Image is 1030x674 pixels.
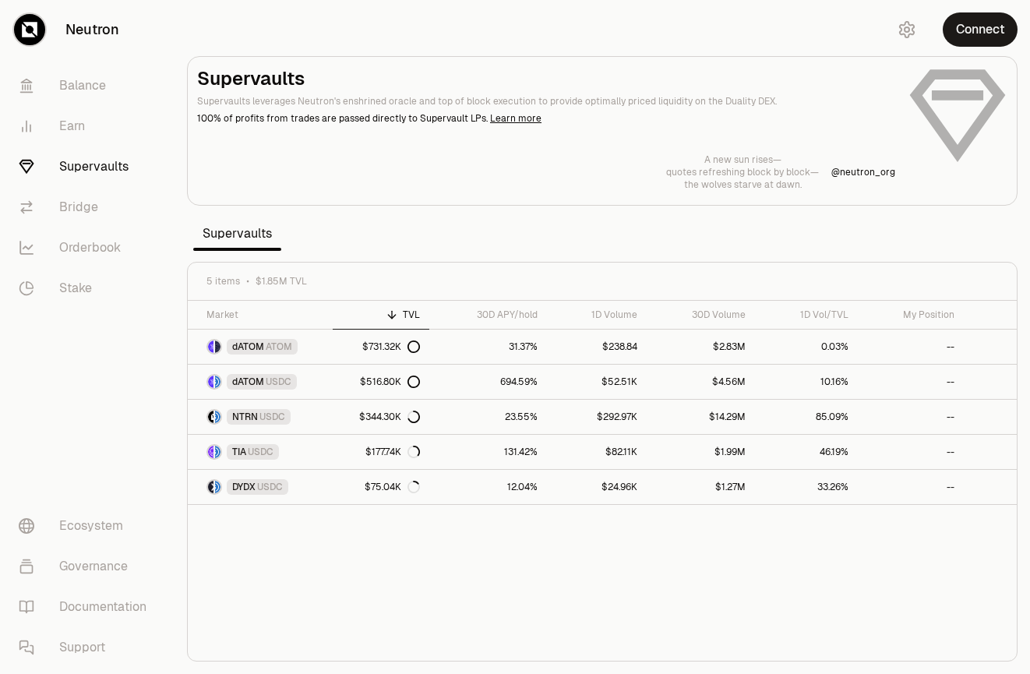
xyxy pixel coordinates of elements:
[188,470,333,504] a: DYDX LogoUSDC LogoDYDXUSDC
[429,470,547,504] a: 12.04%
[6,106,168,146] a: Earn
[755,435,857,469] a: 46.19%
[257,481,283,493] span: USDC
[755,365,857,399] a: 10.16%
[755,330,857,364] a: 0.03%
[232,446,246,458] span: TIA
[6,187,168,228] a: Bridge
[197,66,895,91] h2: Supervaults
[333,470,429,504] a: $75.04K
[359,411,420,423] div: $344.30K
[831,166,895,178] p: @ neutron_org
[429,435,547,469] a: 131.42%
[858,400,964,434] a: --
[193,218,281,249] span: Supervaults
[6,627,168,668] a: Support
[365,446,420,458] div: $177.74K
[547,365,647,399] a: $52.51K
[208,446,213,458] img: TIA Logo
[547,400,647,434] a: $292.97K
[6,146,168,187] a: Supervaults
[439,309,538,321] div: 30D APY/hold
[266,341,292,353] span: ATOM
[867,309,954,321] div: My Position
[831,166,895,178] a: @neutron_org
[647,365,756,399] a: $4.56M
[365,481,420,493] div: $75.04K
[215,341,220,353] img: ATOM Logo
[232,376,264,388] span: dATOM
[429,400,547,434] a: 23.55%
[656,309,746,321] div: 30D Volume
[188,435,333,469] a: TIA LogoUSDC LogoTIAUSDC
[755,400,857,434] a: 85.09%
[215,481,220,493] img: USDC Logo
[755,470,857,504] a: 33.26%
[647,330,756,364] a: $2.83M
[362,341,420,353] div: $731.32K
[208,481,213,493] img: DYDX Logo
[232,481,256,493] span: DYDX
[858,330,964,364] a: --
[333,330,429,364] a: $731.32K
[266,376,291,388] span: USDC
[259,411,285,423] span: USDC
[333,365,429,399] a: $516.80K
[6,268,168,309] a: Stake
[208,411,213,423] img: NTRN Logo
[666,154,819,191] a: A new sun rises—quotes refreshing block by block—the wolves starve at dawn.
[188,330,333,364] a: dATOM LogoATOM LogodATOMATOM
[429,330,547,364] a: 31.37%
[547,470,647,504] a: $24.96K
[188,400,333,434] a: NTRN LogoUSDC LogoNTRNUSDC
[6,228,168,268] a: Orderbook
[764,309,848,321] div: 1D Vol/TVL
[333,400,429,434] a: $344.30K
[206,309,323,321] div: Market
[197,111,895,125] p: 100% of profits from trades are passed directly to Supervault LPs.
[197,94,895,108] p: Supervaults leverages Neutron's enshrined oracle and top of block execution to provide optimally ...
[232,411,258,423] span: NTRN
[647,435,756,469] a: $1.99M
[666,154,819,166] p: A new sun rises—
[6,506,168,546] a: Ecosystem
[208,341,213,353] img: dATOM Logo
[333,435,429,469] a: $177.74K
[215,446,220,458] img: USDC Logo
[6,65,168,106] a: Balance
[547,435,647,469] a: $82.11K
[6,587,168,627] a: Documentation
[215,411,220,423] img: USDC Logo
[256,275,307,288] span: $1.85M TVL
[360,376,420,388] div: $516.80K
[647,400,756,434] a: $14.29M
[429,365,547,399] a: 694.59%
[232,341,264,353] span: dATOM
[556,309,637,321] div: 1D Volume
[490,112,541,125] a: Learn more
[248,446,273,458] span: USDC
[943,12,1018,47] button: Connect
[666,178,819,191] p: the wolves starve at dawn.
[858,435,964,469] a: --
[858,365,964,399] a: --
[666,166,819,178] p: quotes refreshing block by block—
[6,546,168,587] a: Governance
[188,365,333,399] a: dATOM LogoUSDC LogodATOMUSDC
[208,376,213,388] img: dATOM Logo
[342,309,420,321] div: TVL
[547,330,647,364] a: $238.84
[647,470,756,504] a: $1.27M
[206,275,240,288] span: 5 items
[858,470,964,504] a: --
[215,376,220,388] img: USDC Logo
